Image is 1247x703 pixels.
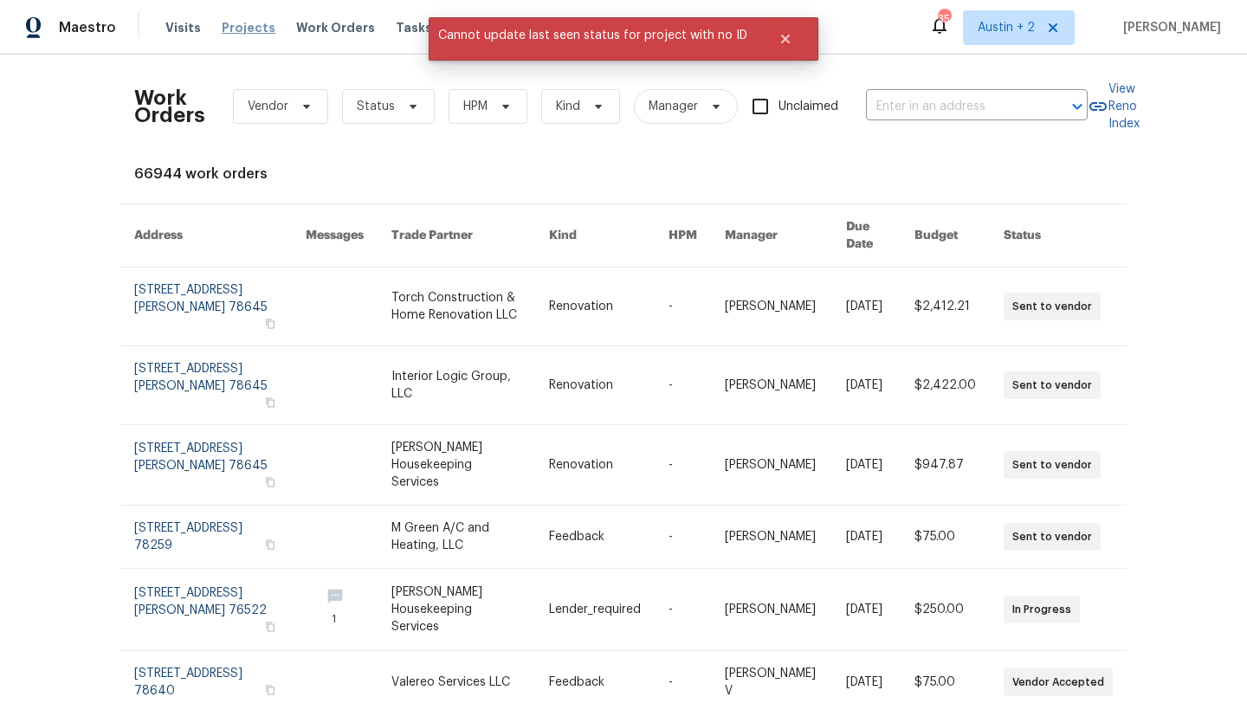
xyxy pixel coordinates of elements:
button: Copy Address [262,619,278,635]
td: - [655,569,711,651]
span: Work Orders [296,19,375,36]
td: [PERSON_NAME] [711,346,832,425]
th: Manager [711,204,832,268]
td: Feedback [535,506,655,569]
th: HPM [655,204,711,268]
span: Status [357,98,395,115]
td: - [655,425,711,506]
a: View Reno Index [1088,81,1140,132]
button: Open [1065,94,1089,119]
span: HPM [463,98,488,115]
button: Copy Address [262,395,278,410]
td: [PERSON_NAME] [711,268,832,346]
button: Close [757,22,814,56]
span: [PERSON_NAME] [1116,19,1221,36]
span: Kind [556,98,580,115]
td: Torch Construction & Home Renovation LLC [378,268,535,346]
button: Copy Address [262,474,278,490]
th: Budget [901,204,990,268]
span: Maestro [59,19,116,36]
div: 66944 work orders [134,165,1113,183]
td: [PERSON_NAME] Housekeeping Services [378,425,535,506]
button: Copy Address [262,316,278,332]
span: Vendor [248,98,288,115]
th: Messages [292,204,378,268]
td: - [655,346,711,425]
button: Copy Address [262,682,278,698]
th: Due Date [832,204,901,268]
span: Austin + 2 [978,19,1035,36]
input: Enter in an address [866,94,1039,120]
td: [PERSON_NAME] [711,425,832,506]
td: Renovation [535,346,655,425]
td: Renovation [535,268,655,346]
span: Visits [165,19,201,36]
span: Cannot update last seen status for project with no ID [429,17,757,54]
th: Trade Partner [378,204,535,268]
td: [PERSON_NAME] Housekeeping Services [378,569,535,651]
td: - [655,268,711,346]
span: Tasks [396,22,432,34]
td: [PERSON_NAME] [711,506,832,569]
th: Status [990,204,1127,268]
button: Copy Address [262,537,278,552]
td: M Green A/C and Heating, LLC [378,506,535,569]
th: Address [120,204,292,268]
div: 35 [938,10,950,28]
td: - [655,506,711,569]
th: Kind [535,204,655,268]
span: Projects [222,19,275,36]
span: Unclaimed [779,98,838,116]
h2: Work Orders [134,89,205,124]
td: Renovation [535,425,655,506]
td: Interior Logic Group, LLC [378,346,535,425]
td: [PERSON_NAME] [711,569,832,651]
td: Lender_required [535,569,655,651]
span: Manager [649,98,698,115]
